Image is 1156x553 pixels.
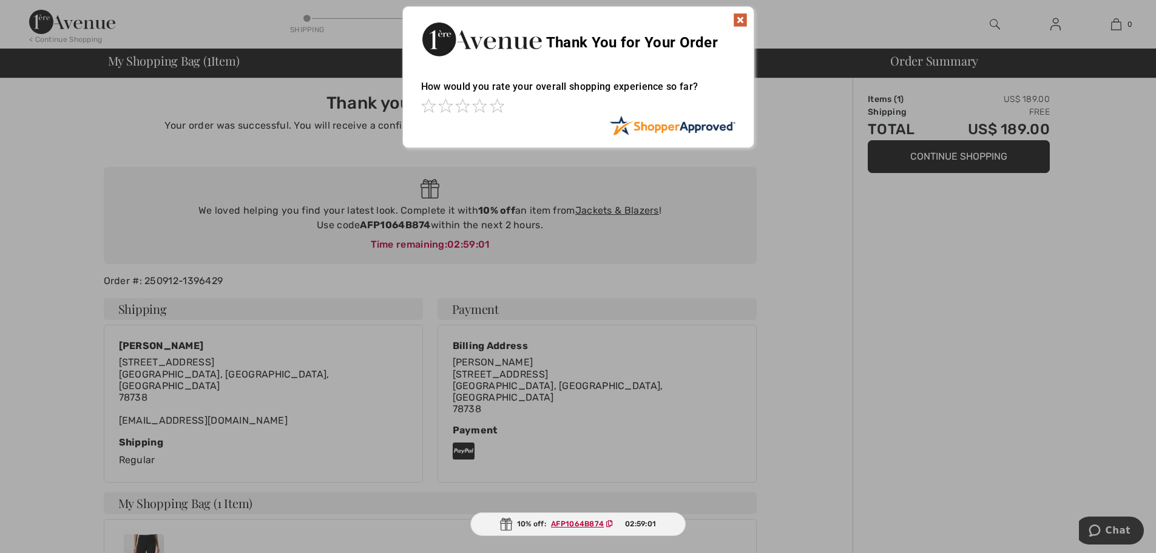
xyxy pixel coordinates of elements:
img: Gift.svg [500,518,512,531]
ins: AFP1064B874 [551,520,604,528]
span: Thank You for Your Order [546,34,718,51]
span: Chat [27,8,52,19]
div: How would you rate your overall shopping experience so far? [421,69,735,115]
span: 02:59:01 [625,518,656,529]
img: x [733,13,748,27]
img: Thank You for Your Order [421,19,543,59]
div: 10% off: [470,512,686,536]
